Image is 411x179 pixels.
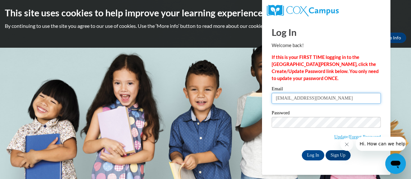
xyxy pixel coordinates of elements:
label: Password [272,110,381,117]
h1: Log In [272,26,381,39]
iframe: Close message [340,138,353,151]
p: By continuing to use the site you agree to our use of cookies. Use the ‘More info’ button to read... [5,22,406,29]
strong: If this is your FIRST TIME logging in to the [GEOGRAPHIC_DATA][PERSON_NAME], click the Create/Upd... [272,54,379,81]
a: More Info [376,33,406,43]
img: COX Campus [267,5,339,16]
h2: This site uses cookies to help improve your learning experience. [5,6,406,19]
p: Welcome back! [272,42,381,49]
iframe: Button to launch messaging window [385,153,406,174]
label: Email [272,86,381,93]
iframe: Message from company [356,137,406,151]
span: Hi. How can we help? [4,4,52,10]
input: Log In [302,150,324,160]
a: Update/Forgot Password [334,134,381,139]
a: Sign Up [326,150,351,160]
